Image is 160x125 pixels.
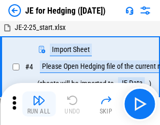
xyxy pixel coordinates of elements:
div: Skip [100,108,113,114]
span: JE-2-25_start.xlsx [15,23,66,32]
img: Back [8,4,21,17]
div: JE-Data [118,77,145,90]
img: Run All [33,94,45,107]
img: Support [125,6,134,15]
span: # 4 [25,62,33,71]
div: JE for Hedging ([DATE]) [25,6,105,16]
button: Run All [22,91,56,117]
div: Import Sheet [50,44,92,56]
div: Run All [27,108,51,114]
button: Skip [89,91,123,117]
img: Skip [100,94,112,107]
img: Settings menu [139,4,152,17]
img: Main button [131,96,148,112]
